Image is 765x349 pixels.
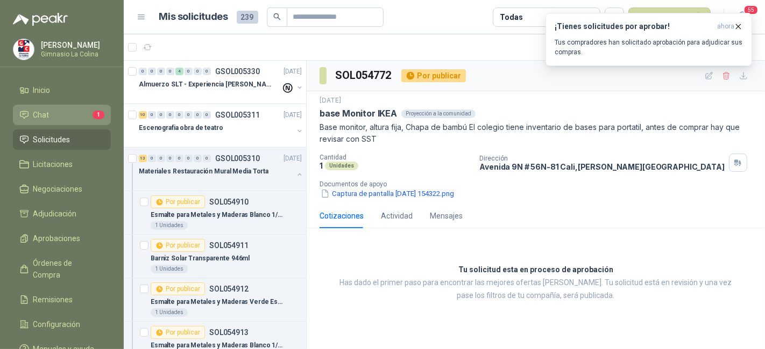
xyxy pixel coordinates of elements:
span: ahora [717,22,734,31]
a: Adjudicación [13,203,111,224]
h3: Tu solicitud esta en proceso de aprobación [458,264,613,277]
p: Esmalte para Metales y Maderas Blanco 1/4 Galón [151,210,285,220]
div: Mensajes [430,210,463,222]
p: [DATE] [284,154,302,164]
a: Solicitudes [13,129,111,150]
p: SOL054913 [209,329,249,336]
span: Chat [33,109,49,121]
p: Dirección [479,155,724,162]
p: [DATE] [284,67,302,77]
div: 0 [194,111,202,119]
a: Por publicarSOL054910Esmalte para Metales y Maderas Blanco 1/4 Galón1 Unidades [124,191,306,235]
div: Por publicar [151,195,205,208]
p: GSOL005310 [215,155,260,162]
div: 0 [175,155,183,162]
a: Licitaciones [13,154,111,174]
a: Órdenes de Compra [13,253,111,285]
div: 0 [194,155,202,162]
div: 0 [157,111,165,119]
p: [DATE] [320,96,341,106]
div: Por publicar [151,326,205,339]
div: 0 [166,111,174,119]
span: 239 [237,11,258,24]
a: Inicio [13,80,111,100]
button: Nueva solicitud [628,8,711,27]
div: 10 [139,111,147,119]
p: GSOL005330 [215,68,260,75]
p: GSOL005311 [215,111,260,119]
h3: SOL054772 [335,67,393,84]
p: base Monitor IKEA [320,108,397,119]
div: 0 [194,68,202,75]
button: Captura de pantalla [DATE] 154322.png [320,188,455,199]
div: 0 [185,155,193,162]
a: 0 0 0 0 4 0 0 0 GSOL005330[DATE] Almuerzo SLT - Experiencia [PERSON_NAME] [139,65,304,99]
p: Materiales Restauración Mural Media Torta [139,166,268,177]
span: Órdenes de Compra [33,257,101,281]
div: 1 Unidades [151,265,188,273]
div: 0 [175,111,183,119]
p: Almuerzo SLT - Experiencia [PERSON_NAME] [139,79,273,90]
div: Por publicar [151,282,205,295]
div: 13 [139,155,147,162]
div: 0 [166,155,174,162]
span: Inicio [33,84,51,96]
p: SOL054910 [209,198,249,206]
a: Negociaciones [13,179,111,199]
div: 0 [139,68,147,75]
span: Remisiones [33,294,73,306]
p: Avenida 9N # 56N-81 Cali , [PERSON_NAME][GEOGRAPHIC_DATA] [479,162,724,171]
h3: ¡Tienes solicitudes por aprobar! [555,22,713,31]
p: Documentos de apoyo [320,180,761,188]
p: Esmalte para Metales y Maderas Verde Esmeralda 1/4 Galón [151,297,285,307]
div: 0 [157,155,165,162]
p: Escenografia obra de teatro [139,123,223,133]
p: [PERSON_NAME] [41,41,108,49]
div: 0 [148,111,156,119]
div: Actividad [381,210,413,222]
p: Base monitor, altura fija, Chapa de bambú El colegio tiene inventario de bases para portatil, ant... [320,121,752,145]
div: 0 [166,68,174,75]
p: [DATE] [284,110,302,120]
div: 0 [203,155,211,162]
div: 1 Unidades [151,221,188,230]
p: Tus compradores han solicitado aprobación para adjudicar sus compras. [555,38,743,57]
div: 0 [157,68,165,75]
button: 55 [733,8,752,27]
a: Por publicarSOL054911Barniz Solar Transparente 946ml1 Unidades [124,235,306,278]
div: 1 Unidades [151,308,188,317]
div: Por publicar [401,69,466,82]
span: Aprobaciones [33,232,81,244]
span: Configuración [33,318,81,330]
a: Chat1 [13,105,111,125]
span: search [273,13,281,20]
span: 55 [743,5,759,15]
div: 0 [185,68,193,75]
span: Adjudicación [33,208,77,220]
img: Logo peakr [13,13,68,26]
div: 0 [148,155,156,162]
div: Cotizaciones [320,210,364,222]
div: Todas [500,11,522,23]
div: 0 [185,111,193,119]
a: Configuración [13,314,111,335]
a: 10 0 0 0 0 0 0 0 GSOL005311[DATE] Escenografia obra de teatro [139,108,304,143]
span: 1 [93,111,104,119]
p: Cantidad [320,154,471,161]
a: Aprobaciones [13,228,111,249]
div: Proyección a la comunidad [401,110,476,118]
div: 4 [175,68,183,75]
span: Licitaciones [33,158,73,170]
a: 13 0 0 0 0 0 0 0 GSOL005310[DATE] Materiales Restauración Mural Media Torta [139,152,304,186]
button: ¡Tienes solicitudes por aprobar!ahora Tus compradores han solicitado aprobación para adjudicar su... [546,13,752,66]
h1: Mis solicitudes [159,9,228,25]
div: 0 [203,68,211,75]
div: Por publicar [151,239,205,252]
span: Negociaciones [33,183,83,195]
div: 0 [148,68,156,75]
p: Has dado el primer paso para encontrar las mejores ofertas [PERSON_NAME]. Tu solicitud está en re... [334,277,738,302]
a: Por publicarSOL054912Esmalte para Metales y Maderas Verde Esmeralda 1/4 Galón1 Unidades [124,278,306,322]
a: Remisiones [13,289,111,310]
span: Solicitudes [33,134,70,146]
div: 0 [203,111,211,119]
